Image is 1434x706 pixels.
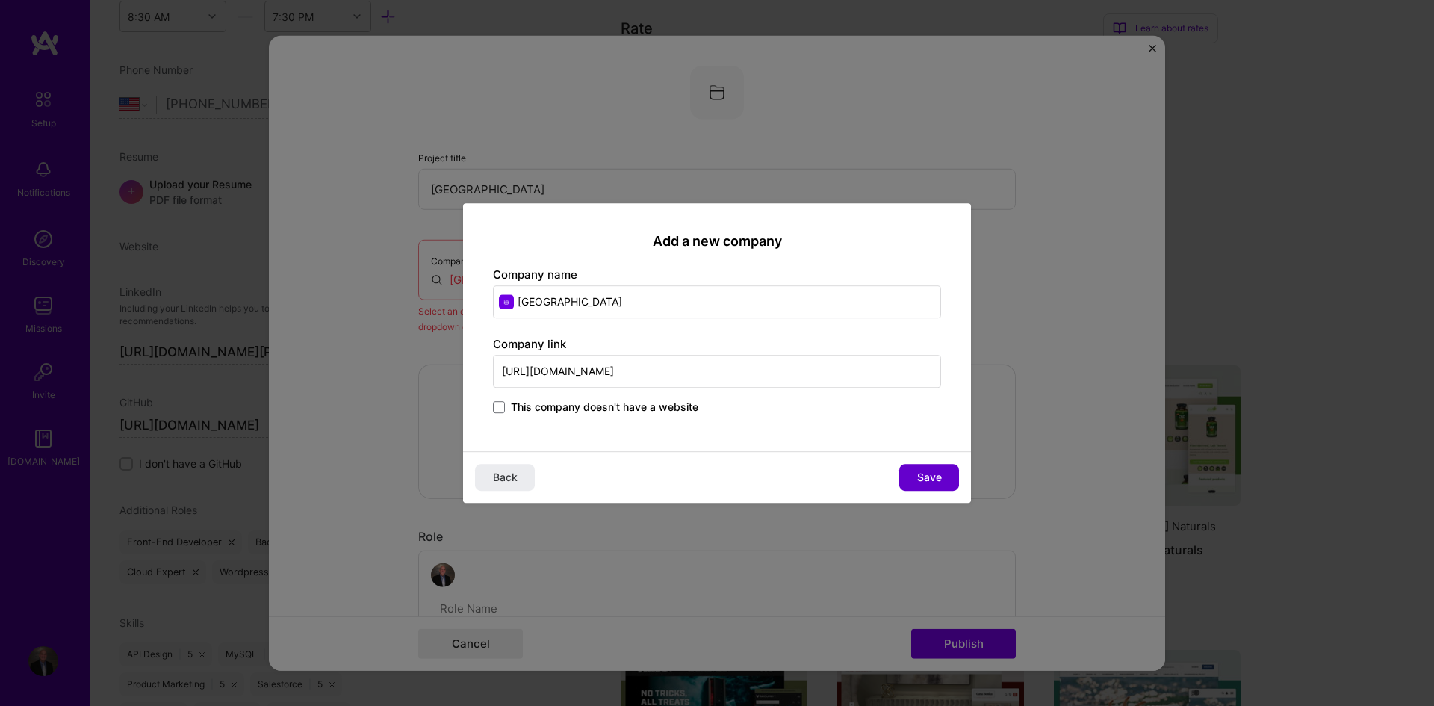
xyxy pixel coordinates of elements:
span: Back [493,470,518,485]
h2: Add a new company [493,233,941,250]
button: Back [475,464,535,491]
input: Enter name [493,285,941,318]
span: This company doesn't have a website [511,400,698,415]
button: Save [899,464,959,491]
label: Company link [493,337,566,351]
input: Enter link [493,355,941,388]
span: Save [917,470,942,485]
label: Company name [493,267,577,282]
